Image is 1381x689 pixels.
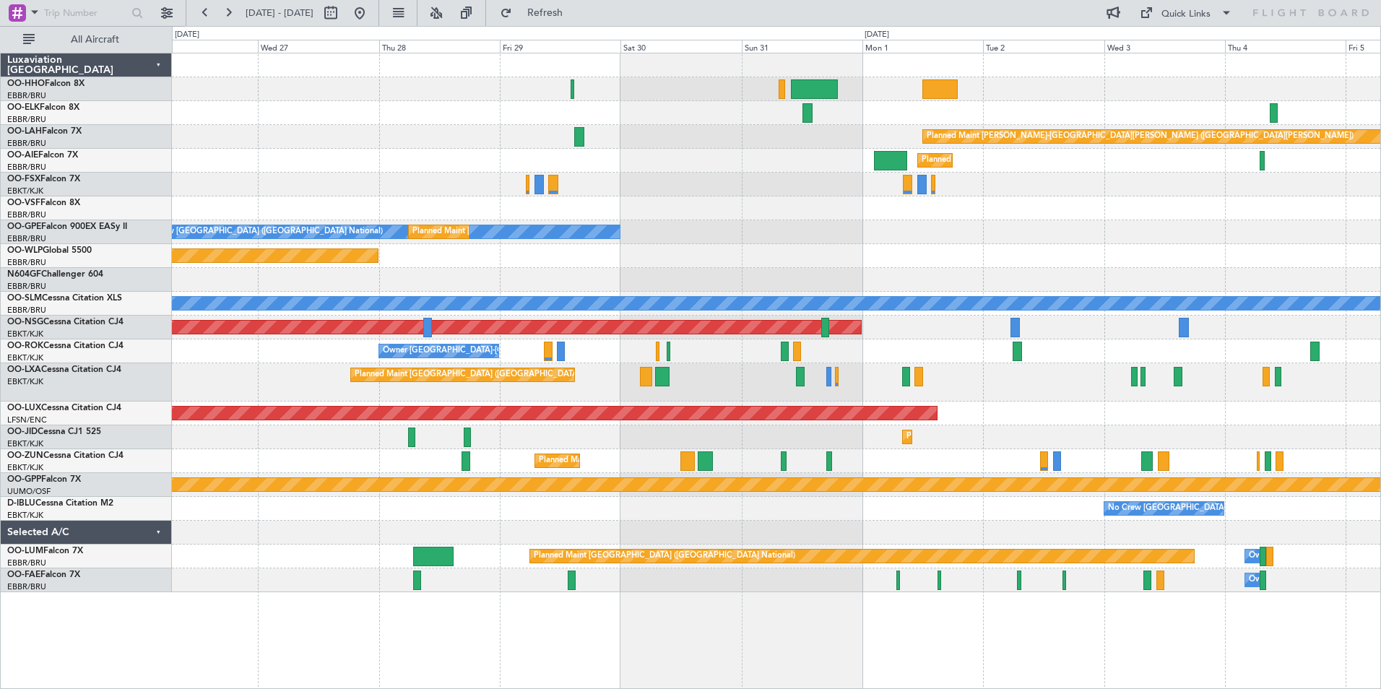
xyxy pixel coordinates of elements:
[620,40,741,53] div: Sat 30
[7,79,45,88] span: OO-HHO
[258,40,378,53] div: Wed 27
[7,438,43,449] a: EBKT/KJK
[7,151,38,160] span: OO-AIE
[7,428,38,436] span: OO-JID
[7,294,42,303] span: OO-SLM
[1133,1,1239,25] button: Quick Links
[7,270,103,279] a: N604GFChallenger 604
[7,103,40,112] span: OO-ELK
[7,329,43,339] a: EBKT/KJK
[906,426,1075,448] div: Planned Maint Kortrijk-[GEOGRAPHIC_DATA]
[865,29,889,41] div: [DATE]
[7,499,35,508] span: D-IBLU
[7,571,80,579] a: OO-FAEFalcon 7X
[16,28,157,51] button: All Aircraft
[7,138,46,149] a: EBBR/BRU
[38,35,152,45] span: All Aircraft
[493,1,580,25] button: Refresh
[7,365,41,374] span: OO-LXA
[44,2,127,24] input: Trip Number
[7,294,122,303] a: OO-SLMCessna Citation XLS
[7,222,41,231] span: OO-GPE
[7,558,46,568] a: EBBR/BRU
[983,40,1104,53] div: Tue 2
[379,40,500,53] div: Thu 28
[7,114,46,125] a: EBBR/BRU
[7,404,41,412] span: OO-LUX
[7,451,43,460] span: OO-ZUN
[7,175,80,183] a: OO-FSXFalcon 7X
[7,510,43,521] a: EBKT/KJK
[7,571,40,579] span: OO-FAE
[7,428,101,436] a: OO-JIDCessna CJ1 525
[7,365,121,374] a: OO-LXACessna Citation CJ4
[7,475,41,484] span: OO-GPP
[7,415,47,425] a: LFSN/ENC
[7,103,79,112] a: OO-ELKFalcon 8X
[7,175,40,183] span: OO-FSX
[7,486,51,497] a: UUMO/OSF
[7,162,46,173] a: EBBR/BRU
[7,305,46,316] a: EBBR/BRU
[7,499,113,508] a: D-IBLUCessna Citation M2
[862,40,983,53] div: Mon 1
[922,149,1149,171] div: Planned Maint [GEOGRAPHIC_DATA] ([GEOGRAPHIC_DATA])
[7,151,78,160] a: OO-AIEFalcon 7X
[7,318,43,326] span: OO-NSG
[7,451,124,460] a: OO-ZUNCessna Citation CJ4
[539,450,707,472] div: Planned Maint Kortrijk-[GEOGRAPHIC_DATA]
[7,462,43,473] a: EBKT/KJK
[7,90,46,101] a: EBBR/BRU
[515,8,576,18] span: Refresh
[7,199,80,207] a: OO-VSFFalcon 8X
[7,79,85,88] a: OO-HHOFalcon 8X
[7,376,43,387] a: EBKT/KJK
[1108,498,1350,519] div: No Crew [GEOGRAPHIC_DATA] ([GEOGRAPHIC_DATA] National)
[7,547,43,555] span: OO-LUM
[500,40,620,53] div: Fri 29
[7,547,83,555] a: OO-LUMFalcon 7X
[175,29,199,41] div: [DATE]
[1249,569,1347,591] div: Owner Melsbroek Air Base
[355,364,616,386] div: Planned Maint [GEOGRAPHIC_DATA] ([GEOGRAPHIC_DATA] National)
[7,270,41,279] span: N604GF
[1161,7,1211,22] div: Quick Links
[7,342,43,350] span: OO-ROK
[137,40,258,53] div: Tue 26
[246,6,313,19] span: [DATE] - [DATE]
[7,199,40,207] span: OO-VSF
[412,221,674,243] div: Planned Maint [GEOGRAPHIC_DATA] ([GEOGRAPHIC_DATA] National)
[7,127,42,136] span: OO-LAH
[7,233,46,244] a: EBBR/BRU
[7,257,46,268] a: EBBR/BRU
[7,342,124,350] a: OO-ROKCessna Citation CJ4
[742,40,862,53] div: Sun 31
[1225,40,1346,53] div: Thu 4
[7,352,43,363] a: EBKT/KJK
[927,126,1354,147] div: Planned Maint [PERSON_NAME]-[GEOGRAPHIC_DATA][PERSON_NAME] ([GEOGRAPHIC_DATA][PERSON_NAME])
[7,318,124,326] a: OO-NSGCessna Citation CJ4
[7,246,92,255] a: OO-WLPGlobal 5500
[534,545,795,567] div: Planned Maint [GEOGRAPHIC_DATA] ([GEOGRAPHIC_DATA] National)
[7,475,81,484] a: OO-GPPFalcon 7X
[1249,545,1347,567] div: Owner Melsbroek Air Base
[7,222,127,231] a: OO-GPEFalcon 900EX EASy II
[7,281,46,292] a: EBBR/BRU
[7,404,121,412] a: OO-LUXCessna Citation CJ4
[7,246,43,255] span: OO-WLP
[7,186,43,196] a: EBKT/KJK
[383,340,578,362] div: Owner [GEOGRAPHIC_DATA]-[GEOGRAPHIC_DATA]
[7,581,46,592] a: EBBR/BRU
[7,209,46,220] a: EBBR/BRU
[1104,40,1225,53] div: Wed 3
[7,127,82,136] a: OO-LAHFalcon 7X
[141,221,383,243] div: No Crew [GEOGRAPHIC_DATA] ([GEOGRAPHIC_DATA] National)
